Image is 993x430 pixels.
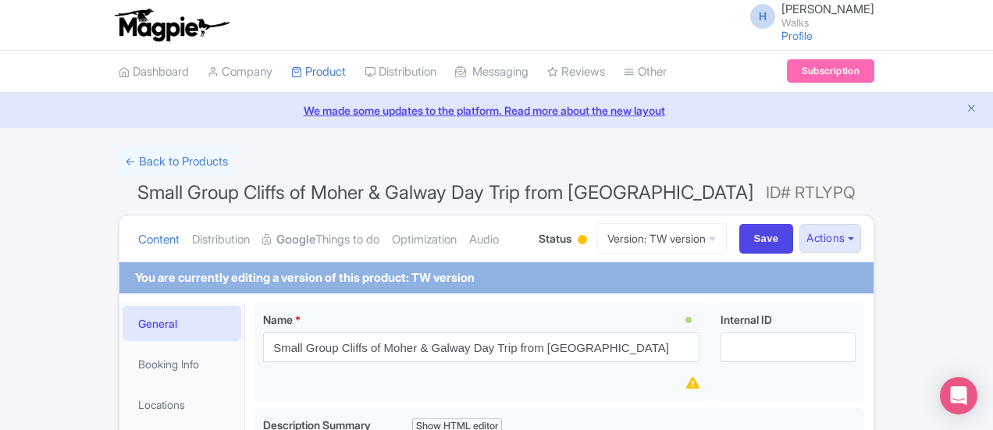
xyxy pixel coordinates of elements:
[739,224,794,254] input: Save
[119,51,189,94] a: Dashboard
[123,346,241,382] a: Booking Info
[575,229,590,253] div: Building
[781,29,813,42] a: Profile
[276,231,315,249] strong: Google
[469,215,499,265] a: Audio
[208,51,272,94] a: Company
[262,215,379,265] a: GoogleThings to do
[119,147,234,177] a: ← Back to Products
[123,306,241,341] a: General
[741,3,874,28] a: H [PERSON_NAME] Walks
[123,387,241,422] a: Locations
[781,2,874,16] span: [PERSON_NAME]
[137,181,754,204] span: Small Group Cliffs of Moher & Galway Day Trip from [GEOGRAPHIC_DATA]
[547,51,605,94] a: Reviews
[291,51,346,94] a: Product
[135,269,475,287] div: You are currently editing a version of this product: TW version
[624,51,667,94] a: Other
[940,377,977,414] div: Open Intercom Messenger
[787,59,874,83] a: Subscription
[192,215,250,265] a: Distribution
[138,215,180,265] a: Content
[966,101,977,119] button: Close announcement
[455,51,529,94] a: Messaging
[111,8,232,42] img: logo-ab69f6fb50320c5b225c76a69d11143b.png
[721,313,772,326] span: Internal ID
[539,230,571,247] span: Status
[781,18,874,28] small: Walks
[9,102,984,119] a: We made some updates to the platform. Read more about the new layout
[392,215,457,265] a: Optimization
[365,51,436,94] a: Distribution
[766,177,856,208] span: ID# RTLYPQ
[263,313,293,326] span: Name
[750,4,775,29] span: H
[799,224,861,253] button: Actions
[596,223,727,254] a: Version: TW version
